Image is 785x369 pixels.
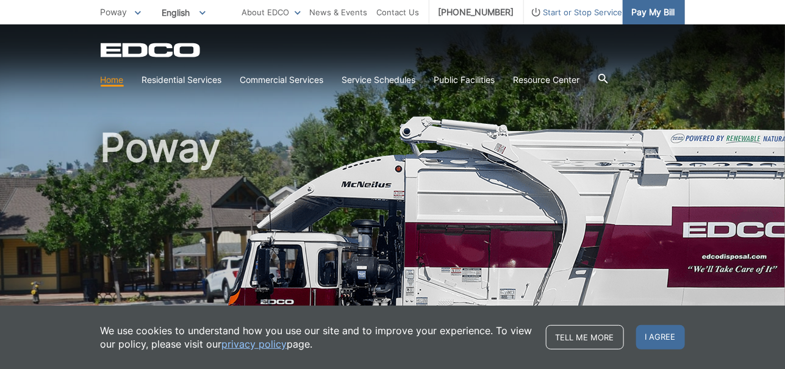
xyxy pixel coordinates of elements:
[514,73,580,87] a: Resource Center
[240,73,324,87] a: Commercial Services
[101,73,124,87] a: Home
[342,73,416,87] a: Service Schedules
[101,43,202,57] a: EDCD logo. Return to the homepage.
[222,337,287,351] a: privacy policy
[101,324,534,351] p: We use cookies to understand how you use our site and to improve your experience. To view our pol...
[242,5,301,19] a: About EDCO
[310,5,368,19] a: News & Events
[434,73,495,87] a: Public Facilities
[101,7,127,17] span: Poway
[546,325,624,349] a: Tell me more
[636,325,685,349] span: I agree
[142,73,222,87] a: Residential Services
[153,2,215,23] span: English
[632,5,675,19] span: Pay My Bill
[377,5,420,19] a: Contact Us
